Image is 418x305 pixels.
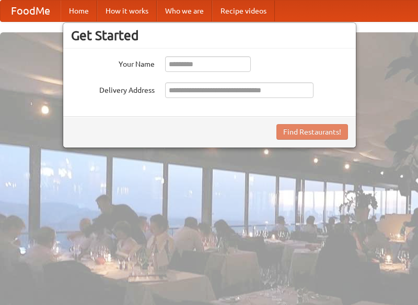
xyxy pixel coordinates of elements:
a: Home [61,1,97,21]
label: Delivery Address [71,82,155,95]
a: FoodMe [1,1,61,21]
a: Recipe videos [212,1,275,21]
a: Who we are [157,1,212,21]
a: How it works [97,1,157,21]
label: Your Name [71,56,155,69]
button: Find Restaurants! [276,124,348,140]
h3: Get Started [71,28,348,43]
